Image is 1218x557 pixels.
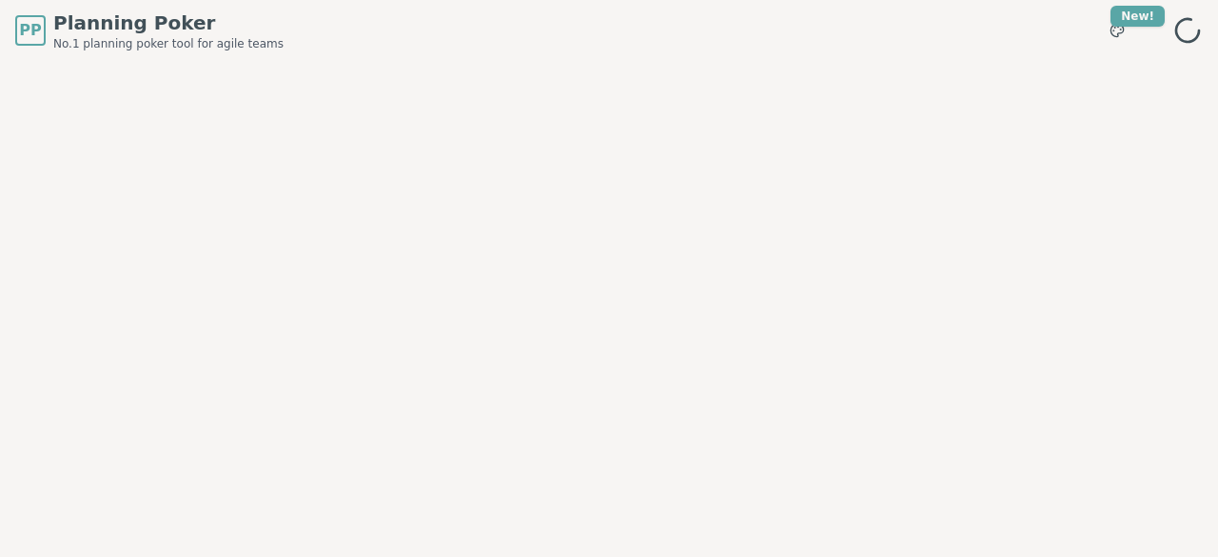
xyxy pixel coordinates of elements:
[15,10,284,51] a: PPPlanning PokerNo.1 planning poker tool for agile teams
[1110,6,1165,27] div: New!
[1100,13,1134,48] button: New!
[19,19,41,42] span: PP
[53,36,284,51] span: No.1 planning poker tool for agile teams
[53,10,284,36] span: Planning Poker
